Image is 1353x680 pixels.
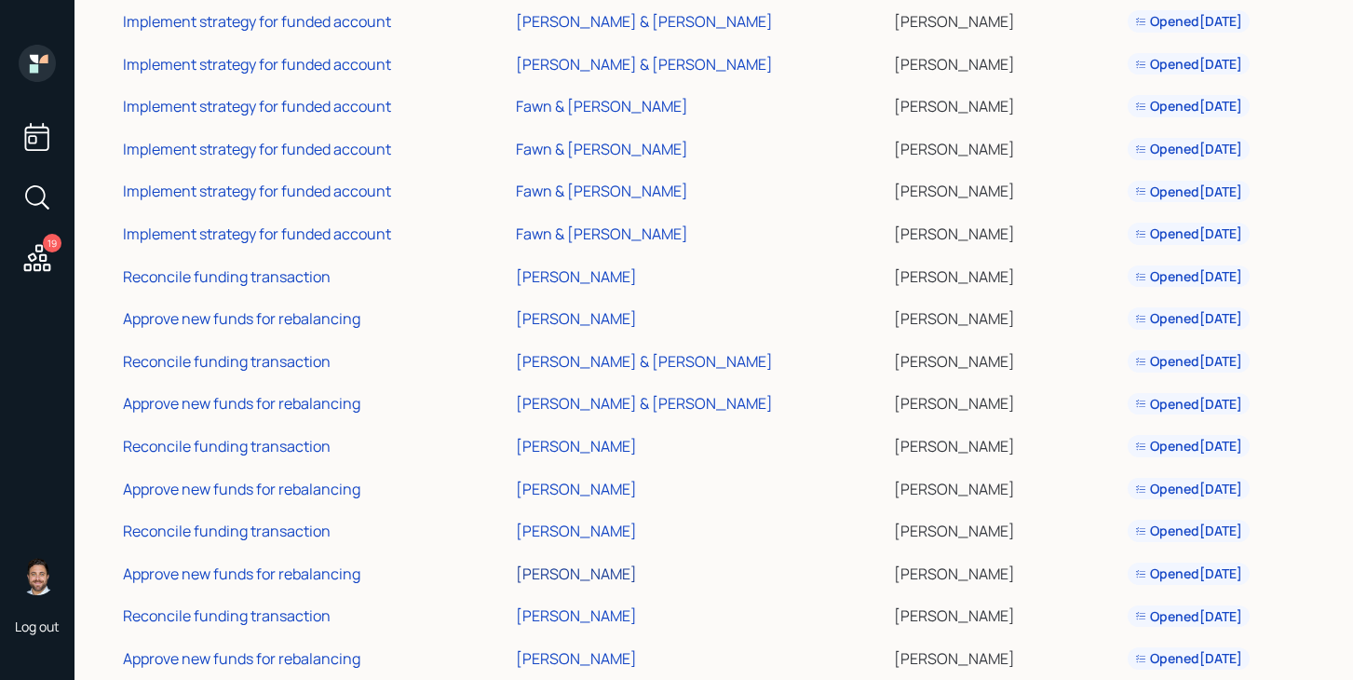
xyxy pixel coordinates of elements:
[123,648,360,669] div: Approve new funds for rebalancing
[123,605,331,626] div: Reconcile funding transaction
[123,351,331,372] div: Reconcile funding transaction
[123,266,331,287] div: Reconcile funding transaction
[1135,12,1242,31] div: Opened [DATE]
[516,308,637,329] div: [PERSON_NAME]
[123,224,391,244] div: Implement strategy for funded account
[890,507,1124,550] td: [PERSON_NAME]
[890,465,1124,508] td: [PERSON_NAME]
[890,125,1124,168] td: [PERSON_NAME]
[1135,267,1242,286] div: Opened [DATE]
[15,618,60,635] div: Log out
[1135,224,1242,243] div: Opened [DATE]
[1135,55,1242,74] div: Opened [DATE]
[516,393,773,414] div: [PERSON_NAME] & [PERSON_NAME]
[1135,395,1242,414] div: Opened [DATE]
[1135,564,1242,583] div: Opened [DATE]
[516,139,688,159] div: Fawn & [PERSON_NAME]
[890,294,1124,337] td: [PERSON_NAME]
[123,54,391,75] div: Implement strategy for funded account
[516,351,773,372] div: [PERSON_NAME] & [PERSON_NAME]
[1135,183,1242,201] div: Opened [DATE]
[516,224,688,244] div: Fawn & [PERSON_NAME]
[1135,607,1242,626] div: Opened [DATE]
[516,436,637,456] div: [PERSON_NAME]
[1135,522,1242,540] div: Opened [DATE]
[1135,309,1242,328] div: Opened [DATE]
[1135,97,1242,116] div: Opened [DATE]
[890,40,1124,83] td: [PERSON_NAME]
[123,139,391,159] div: Implement strategy for funded account
[123,393,360,414] div: Approve new funds for rebalancing
[516,479,637,499] div: [PERSON_NAME]
[516,266,637,287] div: [PERSON_NAME]
[890,252,1124,295] td: [PERSON_NAME]
[1135,480,1242,498] div: Opened [DATE]
[123,11,391,32] div: Implement strategy for funded account
[1135,352,1242,371] div: Opened [DATE]
[1135,437,1242,456] div: Opened [DATE]
[890,550,1124,592] td: [PERSON_NAME]
[123,521,331,541] div: Reconcile funding transaction
[516,648,637,669] div: [PERSON_NAME]
[123,308,360,329] div: Approve new funds for rebalancing
[19,558,56,595] img: michael-russo-headshot.png
[890,634,1124,677] td: [PERSON_NAME]
[890,337,1124,380] td: [PERSON_NAME]
[890,380,1124,423] td: [PERSON_NAME]
[516,96,688,116] div: Fawn & [PERSON_NAME]
[123,564,360,584] div: Approve new funds for rebalancing
[516,54,773,75] div: [PERSON_NAME] & [PERSON_NAME]
[1135,140,1242,158] div: Opened [DATE]
[890,82,1124,125] td: [PERSON_NAME]
[516,564,637,584] div: [PERSON_NAME]
[43,234,61,252] div: 19
[516,521,637,541] div: [PERSON_NAME]
[890,168,1124,211] td: [PERSON_NAME]
[123,96,391,116] div: Implement strategy for funded account
[890,422,1124,465] td: [PERSON_NAME]
[890,592,1124,635] td: [PERSON_NAME]
[123,436,331,456] div: Reconcile funding transaction
[890,210,1124,252] td: [PERSON_NAME]
[123,181,391,201] div: Implement strategy for funded account
[516,605,637,626] div: [PERSON_NAME]
[516,181,688,201] div: Fawn & [PERSON_NAME]
[1135,649,1242,668] div: Opened [DATE]
[516,11,773,32] div: [PERSON_NAME] & [PERSON_NAME]
[123,479,360,499] div: Approve new funds for rebalancing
